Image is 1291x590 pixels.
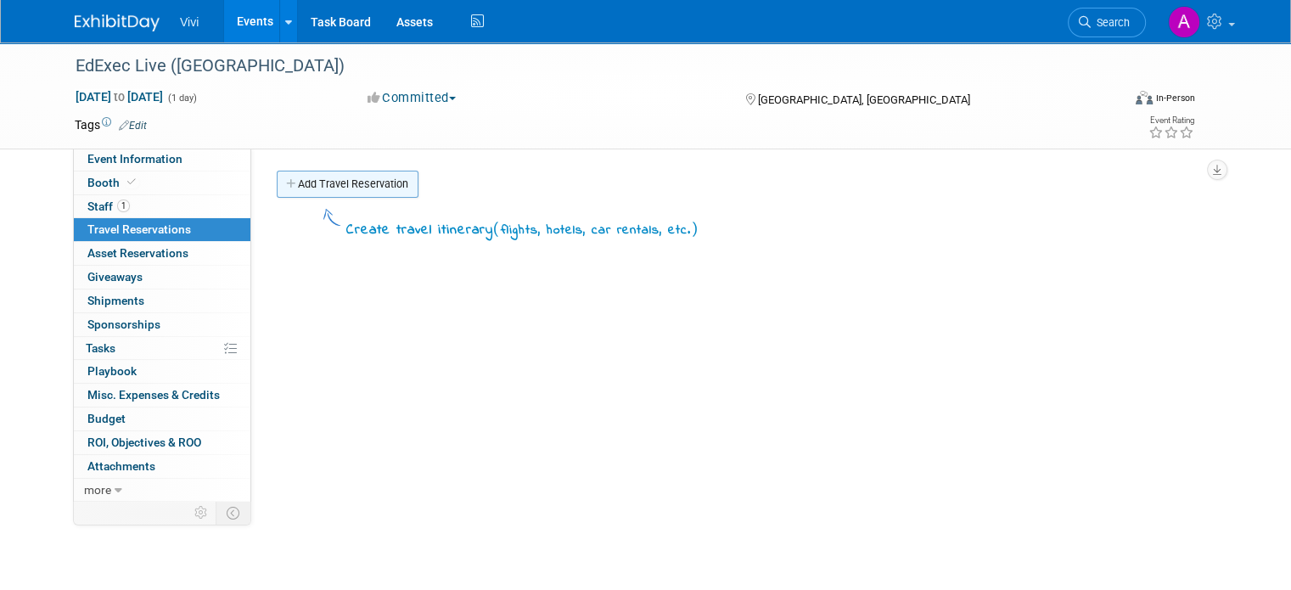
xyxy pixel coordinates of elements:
[1155,92,1195,104] div: In-Person
[691,220,699,237] span: )
[216,502,251,524] td: Toggle Event Tabs
[74,479,250,502] a: more
[1068,8,1146,37] a: Search
[87,222,191,236] span: Travel Reservations
[1091,16,1130,29] span: Search
[87,270,143,284] span: Giveaways
[1148,116,1194,125] div: Event Rating
[127,177,136,187] i: Booth reservation complete
[74,431,250,454] a: ROI, Objectives & ROO
[87,459,155,473] span: Attachments
[74,289,250,312] a: Shipments
[74,171,250,194] a: Booth
[74,218,250,241] a: Travel Reservations
[74,384,250,407] a: Misc. Expenses & Credits
[493,220,501,237] span: (
[87,364,137,378] span: Playbook
[84,483,111,497] span: more
[74,195,250,218] a: Staff1
[1136,91,1153,104] img: Format-Inperson.png
[75,116,147,133] td: Tags
[187,502,216,524] td: Personalize Event Tab Strip
[87,246,188,260] span: Asset Reservations
[74,337,250,360] a: Tasks
[111,90,127,104] span: to
[1168,6,1200,38] img: Amy Barker
[119,120,147,132] a: Edit
[180,15,199,29] span: Vivi
[75,89,164,104] span: [DATE] [DATE]
[74,313,250,336] a: Sponsorships
[1030,88,1195,114] div: Event Format
[74,407,250,430] a: Budget
[87,199,130,213] span: Staff
[117,199,130,212] span: 1
[74,360,250,383] a: Playbook
[87,412,126,425] span: Budget
[87,388,220,402] span: Misc. Expenses & Credits
[74,266,250,289] a: Giveaways
[74,242,250,265] a: Asset Reservations
[501,221,691,239] span: flights, hotels, car rentals, etc.
[70,51,1100,81] div: EdExec Live ([GEOGRAPHIC_DATA])
[758,93,970,106] span: [GEOGRAPHIC_DATA], [GEOGRAPHIC_DATA]
[87,317,160,331] span: Sponsorships
[362,89,463,107] button: Committed
[74,455,250,478] a: Attachments
[277,171,418,198] a: Add Travel Reservation
[87,294,144,307] span: Shipments
[86,341,115,355] span: Tasks
[87,152,182,166] span: Event Information
[74,148,250,171] a: Event Information
[87,176,139,189] span: Booth
[346,218,699,241] div: Create travel itinerary
[166,93,197,104] span: (1 day)
[75,14,160,31] img: ExhibitDay
[87,435,201,449] span: ROI, Objectives & ROO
